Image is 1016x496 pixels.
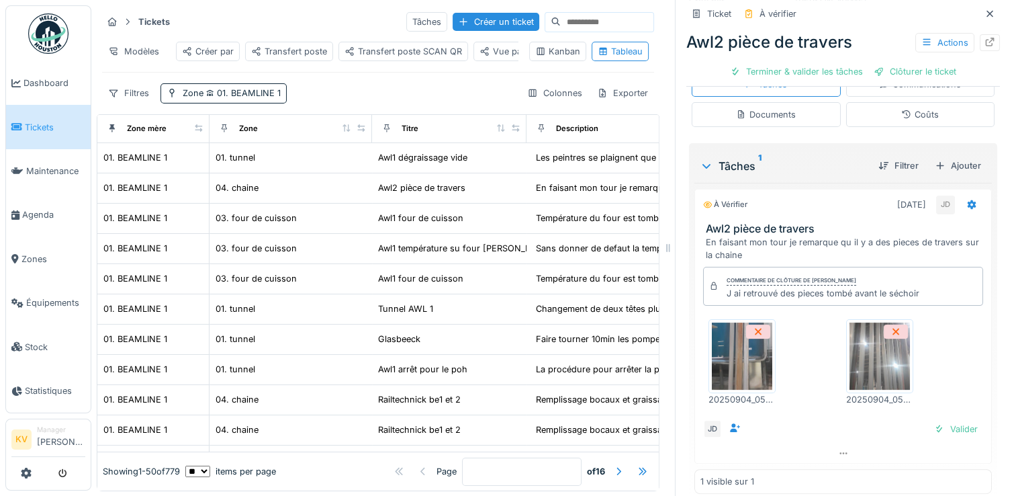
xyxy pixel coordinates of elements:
[103,393,167,406] div: 01. BEAMLINE 1
[556,123,598,134] div: Description
[37,425,85,454] li: [PERSON_NAME]
[6,237,91,281] a: Zones
[103,363,167,376] div: 01. BEAMLINE 1
[736,108,796,121] div: Documents
[703,199,747,210] div: À vérifier
[536,212,745,224] div: Température du four est tombé à 71 degrés sans ...
[24,77,85,89] span: Dashboard
[708,393,776,406] div: 20250904_053405.jpg
[344,45,462,58] div: Transfert poste SCAN QR
[535,45,580,58] div: Kanban
[103,272,167,285] div: 01. BEAMLINE 1
[378,151,467,164] div: Awl1 dégraissage vide
[6,105,91,149] a: Tickets
[521,83,588,103] div: Colonnes
[929,420,983,438] div: Valider
[102,83,155,103] div: Filtres
[6,149,91,193] a: Maintenance
[103,242,167,255] div: 01. BEAMLINE 1
[868,63,962,81] div: Clôturer le ticket
[6,369,91,413] a: Statistiques
[929,157,986,175] div: Ajouter
[727,276,856,286] div: Commentaire de clôture de [PERSON_NAME]
[103,465,180,478] div: Showing 1 - 50 of 779
[133,15,175,28] strong: Tickets
[11,429,32,450] li: KV
[536,181,737,194] div: En faisant mon tour je remarque qu il y a des p...
[216,333,255,345] div: 01. tunnel
[11,425,85,457] a: KV Manager[PERSON_NAME]
[185,465,276,478] div: items per page
[727,287,919,300] div: J ai retrouvé des pieces tombé avant le séchoir
[598,45,643,58] div: Tableau
[251,45,327,58] div: Transfert poste
[536,423,747,436] div: Remplissage bocaux et graissage chaînes a demi ...
[6,193,91,237] a: Agenda
[25,384,85,397] span: Statistiques
[103,151,167,164] div: 01. BEAMLINE 1
[712,323,772,390] img: 1pp8cvw7iw5icnjf043qqhnwmvao
[6,281,91,325] a: Équipements
[216,212,297,224] div: 03. four de cuisson
[216,302,255,315] div: 01. tunnel
[378,212,463,224] div: Awl1 four de cuisson
[536,302,752,315] div: Changement de deux têtes plus débarrassage des ...
[536,242,724,255] div: Sans donner de defaut la température à chuté
[700,475,754,488] div: 1 visible sur 1
[758,158,761,174] sup: 1
[183,87,281,99] div: Zone
[936,196,955,214] div: JD
[216,242,297,255] div: 03. four de cuisson
[378,363,467,376] div: Awl1 arrêt pour le poh
[216,181,259,194] div: 04. chaine
[25,341,85,354] span: Stock
[216,393,259,406] div: 04. chaine
[915,33,974,52] div: Actions
[21,253,85,265] span: Zones
[849,323,910,390] img: 2xgbdc9b6bu1mwm8iq6z2v8fb4cp
[591,83,654,103] div: Exporter
[378,181,465,194] div: Awl2 pièce de travers
[703,419,722,438] div: JD
[216,363,255,376] div: 01. tunnel
[378,423,461,436] div: Railtechnick be1 et 2
[406,12,447,32] div: Tâches
[759,7,796,20] div: À vérifier
[6,61,91,105] a: Dashboard
[378,333,420,345] div: Glasbeeck
[28,13,68,54] img: Badge_color-CXgf-gQk.svg
[25,121,85,134] span: Tickets
[536,393,747,406] div: Remplissage bocaux et graissage chaînes a demi ...
[901,108,939,121] div: Coûts
[103,212,167,224] div: 01. BEAMLINE 1
[378,393,461,406] div: Railtechnick be1 et 2
[182,45,234,58] div: Créer par
[103,423,167,436] div: 01. BEAMLINE 1
[536,333,717,345] div: Faire tourner 10min les pompes degraissage
[6,325,91,368] a: Stock
[216,151,255,164] div: 01. tunnel
[436,465,457,478] div: Page
[587,465,605,478] strong: of 16
[536,363,742,376] div: La procédure pour arrêter la production en sécu...
[706,222,986,235] h3: Awl2 pièce de travers
[378,302,433,315] div: Tunnel AWL 1
[686,30,1000,54] div: Awl2 pièce de travers
[103,181,167,194] div: 01. BEAMLINE 1
[26,296,85,309] span: Équipements
[706,236,986,261] div: En faisant mon tour je remarque qu il y a des pieces de travers sur la chaine
[453,13,539,31] div: Créer un ticket
[103,302,167,315] div: 01. BEAMLINE 1
[536,151,735,164] div: Les peintres se plaignent que le bain de dégrai...
[536,272,745,285] div: Température du four est tombé à 71 degrés sans ...
[700,158,868,174] div: Tâches
[378,242,661,255] div: Awl1 température su four [PERSON_NAME] est tombé à 771 deeegres
[725,63,868,81] div: Terminer & valider les tâches
[239,123,258,134] div: Zone
[37,425,85,435] div: Manager
[378,272,463,285] div: Awl1 four de cuisson
[897,198,926,211] div: [DATE]
[479,45,554,58] div: Vue par défaut
[873,157,924,175] div: Filtrer
[216,272,297,285] div: 03. four de cuisson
